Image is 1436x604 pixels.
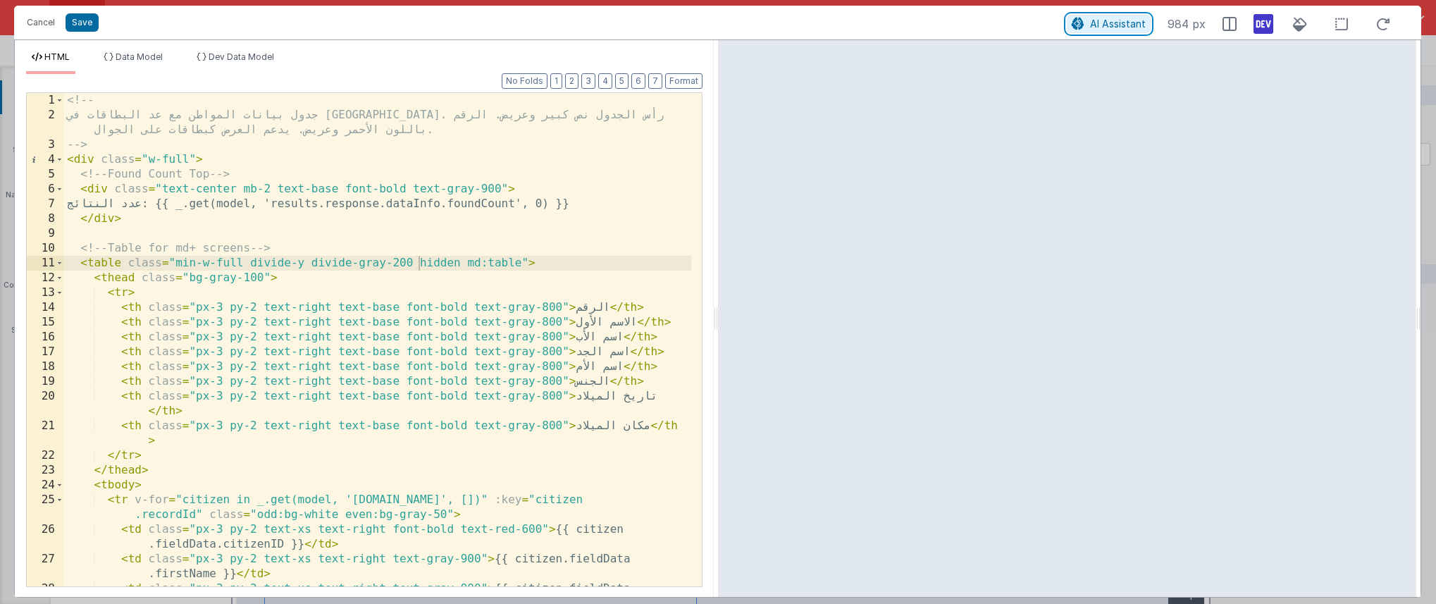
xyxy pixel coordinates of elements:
div: 12 [27,271,64,285]
div: 18 [27,359,64,374]
div: 9 [27,226,64,241]
button: 5 [615,73,629,89]
div: 2 [27,108,64,137]
span: Dev Data Model [209,51,274,62]
button: 6 [631,73,645,89]
div: 15 [27,315,64,330]
div: 4 [27,152,64,167]
div: 27 [27,552,64,581]
button: 7 [648,73,662,89]
div: 8 [27,211,64,226]
div: 16 [27,330,64,345]
div: 21 [27,419,64,448]
div: 26 [27,522,64,552]
div: 19 [27,374,64,389]
div: 17 [27,345,64,359]
div: 10 [27,241,64,256]
div: 13 [27,285,64,300]
span: Data Model [116,51,163,62]
div: 6 [27,182,64,197]
button: Save [66,13,99,32]
div: 23 [27,463,64,478]
div: 1 [27,93,64,108]
button: Format [665,73,702,89]
div: 14 [27,300,64,315]
span: 984 px [1168,16,1206,32]
button: AI Assistant [1067,15,1151,33]
div: 7 [27,197,64,211]
button: No Folds [502,73,547,89]
div: 25 [27,493,64,522]
span: AI Assistant [1090,18,1146,30]
div: 24 [27,478,64,493]
div: 5 [27,167,64,182]
div: 20 [27,389,64,419]
div: 22 [27,448,64,463]
div: 11 [27,256,64,271]
span: HTML [44,51,70,62]
button: 2 [565,73,578,89]
button: 4 [598,73,612,89]
button: Cancel [20,13,62,32]
button: 1 [550,73,562,89]
button: 3 [581,73,595,89]
div: 3 [27,137,64,152]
